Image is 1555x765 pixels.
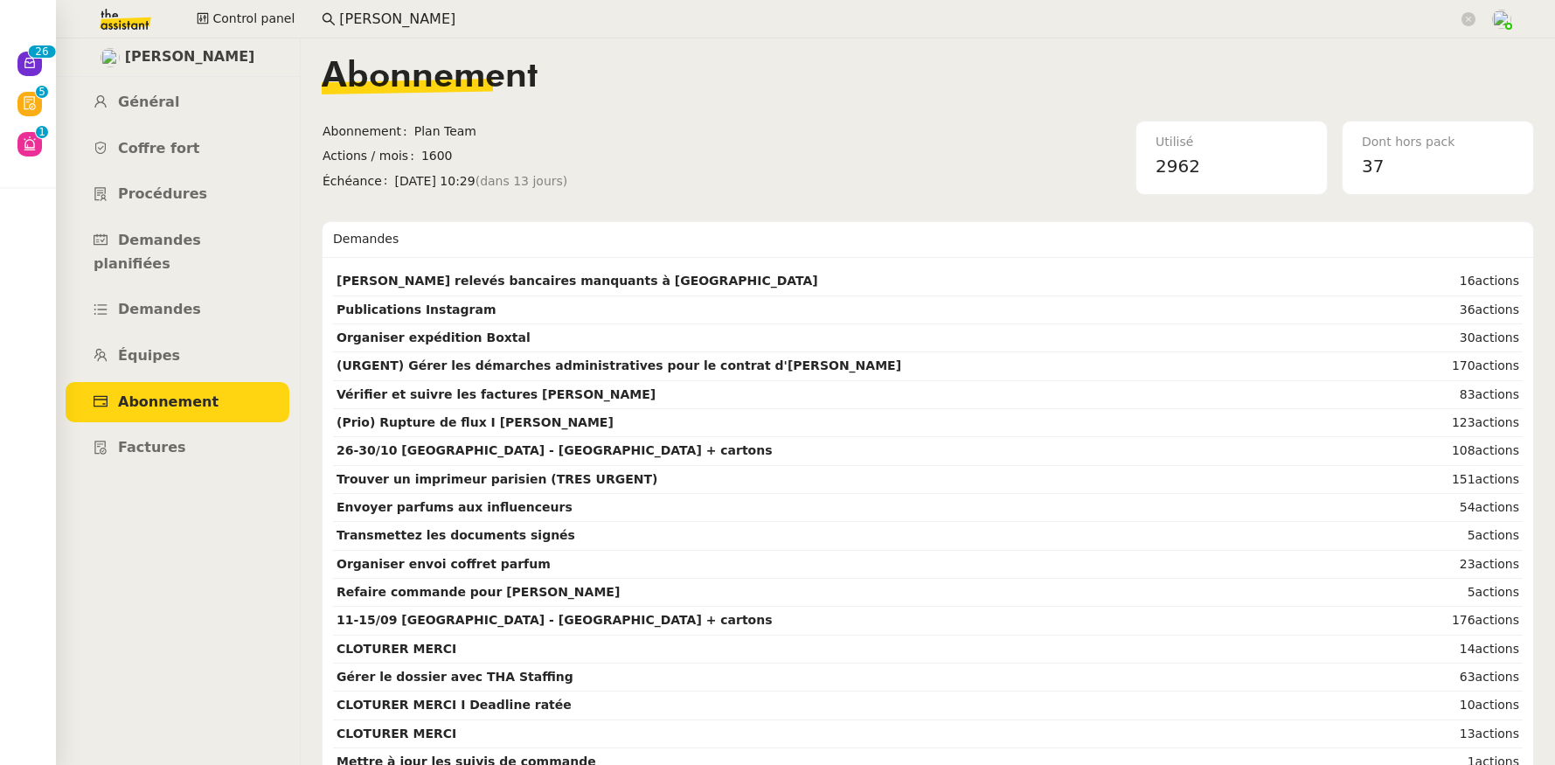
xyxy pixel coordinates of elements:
[118,140,200,156] span: Coffre fort
[337,415,614,429] strong: (Prio) Rupture de flux I [PERSON_NAME]
[337,642,456,656] strong: CLOTURER MERCI
[1385,352,1523,380] td: 170
[1475,443,1519,457] span: actions
[1385,692,1523,720] td: 10
[1156,156,1200,177] span: 2962
[38,126,45,142] p: 1
[66,129,289,170] a: Coffre fort
[1385,466,1523,494] td: 151
[1385,437,1523,465] td: 108
[118,301,201,317] span: Demandes
[1385,296,1523,324] td: 36
[337,330,531,344] strong: Organiser expédition Boxtal
[66,289,289,330] a: Demandes
[337,613,773,627] strong: 11-15/09 [GEOGRAPHIC_DATA] - [GEOGRAPHIC_DATA] + cartons
[1475,274,1519,288] span: actions
[1385,494,1523,522] td: 54
[339,8,1458,31] input: Rechercher
[322,59,538,94] span: Abonnement
[1475,358,1519,372] span: actions
[333,222,1523,257] div: Demandes
[1475,557,1519,571] span: actions
[118,347,180,364] span: Équipes
[66,336,289,377] a: Équipes
[36,86,48,98] nz-badge-sup: 5
[476,171,568,191] span: (dans 13 jours)
[395,171,768,191] span: [DATE] 10:29
[1362,156,1384,177] span: 37
[337,585,620,599] strong: Refaire commande pour [PERSON_NAME]
[337,387,656,401] strong: Vérifier et suivre les factures [PERSON_NAME]
[337,528,575,542] strong: Transmettez les documents signés
[186,7,305,31] button: Control panel
[337,557,551,571] strong: Organiser envoi coffret parfum
[1475,472,1519,486] span: actions
[1362,132,1514,152] div: Dont hors pack
[1475,330,1519,344] span: actions
[337,698,572,712] strong: CLOTURER MERCI I Deadline ratée
[118,94,179,110] span: Général
[94,232,201,272] span: Demandes planifiées
[337,727,456,741] strong: CLOTURER MERCI
[337,274,818,288] strong: [PERSON_NAME] relevés bancaires manquants à [GEOGRAPHIC_DATA]
[1385,268,1523,296] td: 16
[42,45,49,61] p: 6
[118,185,207,202] span: Procédures
[125,45,255,69] span: [PERSON_NAME]
[1385,551,1523,579] td: 23
[323,146,421,166] span: Actions / mois
[323,171,395,191] span: Échéance
[1385,324,1523,352] td: 30
[337,670,573,684] strong: Gérer le dossier avec THA Staffing
[1385,409,1523,437] td: 123
[66,174,289,215] a: Procédures
[101,48,120,67] img: users%2Fjeuj7FhI7bYLyCU6UIN9LElSS4x1%2Favatar%2F1678820456145.jpeg
[66,382,289,423] a: Abonnement
[1492,10,1511,29] img: users%2FNTfmycKsCFdqp6LX6USf2FmuPJo2%2Favatar%2Fprofile-pic%20(1).png
[1475,303,1519,316] span: actions
[1385,636,1523,664] td: 14
[212,9,295,29] span: Control panel
[36,126,48,138] nz-badge-sup: 1
[1385,607,1523,635] td: 176
[1475,528,1519,542] span: actions
[1475,727,1519,741] span: actions
[421,146,768,166] span: 1600
[323,122,414,142] span: Abonnement
[118,439,186,456] span: Factures
[337,358,901,372] strong: (URGENT) Gérer les démarches administratives pour le contrat d'[PERSON_NAME]
[38,86,45,101] p: 5
[118,393,219,410] span: Abonnement
[414,122,768,142] span: Plan Team
[1475,642,1519,656] span: actions
[1385,579,1523,607] td: 5
[337,472,657,486] strong: Trouver un imprimeur parisien (TRES URGENT)
[1475,500,1519,514] span: actions
[337,303,496,316] strong: Publications Instagram
[1475,613,1519,627] span: actions
[66,220,289,284] a: Demandes planifiées
[1475,585,1519,599] span: actions
[1385,381,1523,409] td: 83
[1385,720,1523,748] td: 13
[1385,522,1523,550] td: 5
[337,443,773,457] strong: 26-30/10 [GEOGRAPHIC_DATA] - [GEOGRAPHIC_DATA] + cartons
[1156,132,1308,152] div: Utilisé
[28,45,55,58] nz-badge-sup: 26
[337,500,573,514] strong: Envoyer parfums aux influenceurs
[66,82,289,123] a: Général
[1475,387,1519,401] span: actions
[1475,670,1519,684] span: actions
[35,45,42,61] p: 2
[1385,664,1523,692] td: 63
[1475,415,1519,429] span: actions
[1475,698,1519,712] span: actions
